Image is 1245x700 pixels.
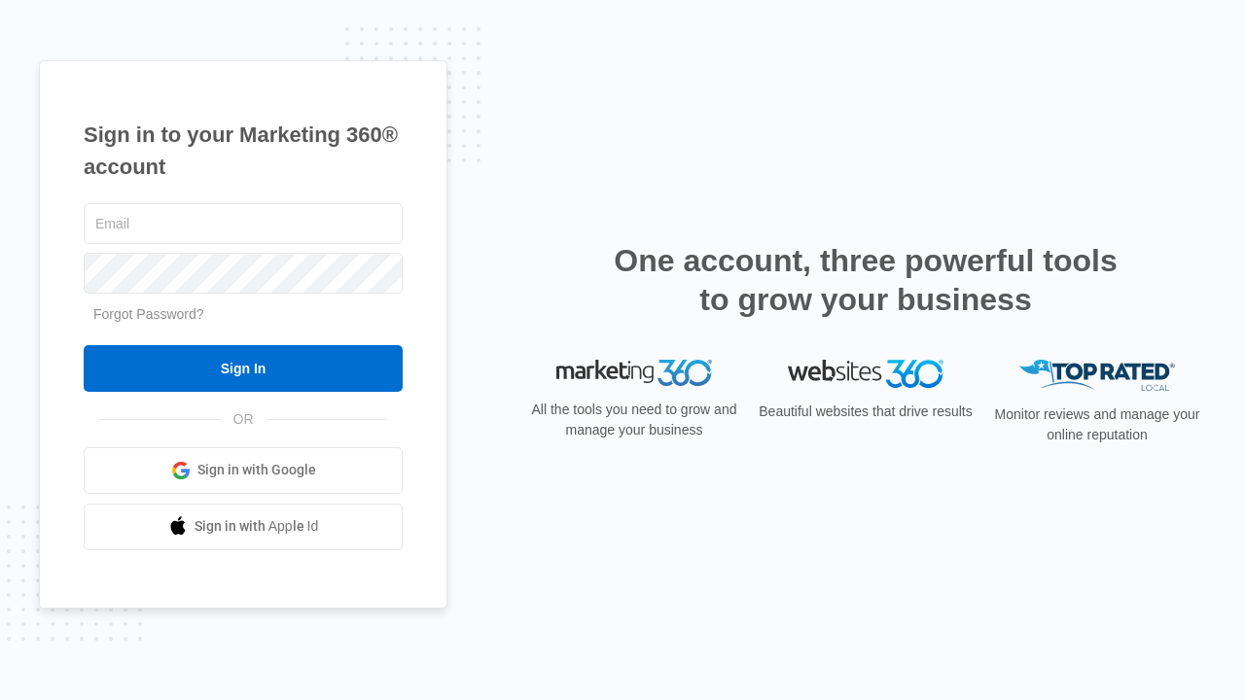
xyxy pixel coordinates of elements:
[84,119,403,183] h1: Sign in to your Marketing 360® account
[195,516,319,537] span: Sign in with Apple Id
[84,345,403,392] input: Sign In
[757,402,975,422] p: Beautiful websites that drive results
[608,241,1123,319] h2: One account, three powerful tools to grow your business
[197,460,316,480] span: Sign in with Google
[84,504,403,550] a: Sign in with Apple Id
[988,404,1206,445] p: Monitor reviews and manage your online reputation
[93,306,204,322] a: Forgot Password?
[556,360,712,387] img: Marketing 360
[1019,360,1175,392] img: Top Rated Local
[220,409,267,430] span: OR
[788,360,943,388] img: Websites 360
[84,203,403,244] input: Email
[84,447,403,494] a: Sign in with Google
[525,400,743,440] p: All the tools you need to grow and manage your business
